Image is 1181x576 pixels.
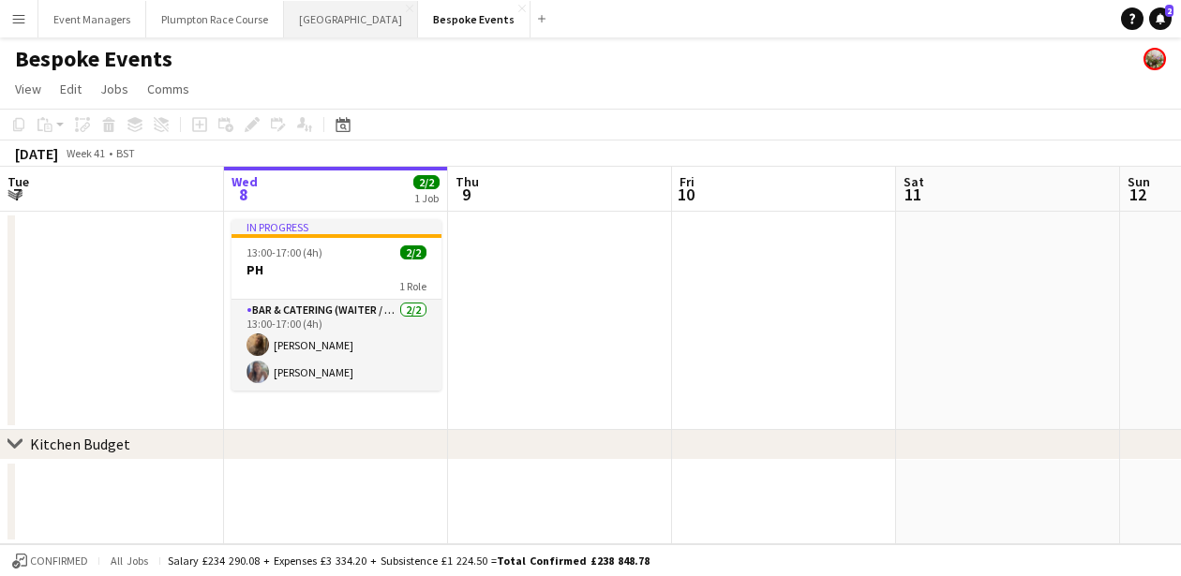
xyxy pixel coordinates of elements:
a: Comms [140,77,197,101]
span: Thu [456,173,479,190]
button: Event Managers [38,1,146,37]
h3: PH [232,261,441,278]
span: 1 Role [399,279,426,293]
span: 2 [1165,5,1174,17]
app-card-role: Bar & Catering (Waiter / waitress)2/213:00-17:00 (4h)[PERSON_NAME][PERSON_NAME] [232,300,441,391]
app-user-avatar: Staffing Manager [1144,48,1166,70]
button: Bespoke Events [418,1,531,37]
div: [DATE] [15,144,58,163]
span: 8 [229,184,258,205]
span: Sat [904,173,924,190]
span: All jobs [107,554,152,568]
span: 7 [5,184,29,205]
a: View [7,77,49,101]
app-job-card: In progress13:00-17:00 (4h)2/2PH1 RoleBar & Catering (Waiter / waitress)2/213:00-17:00 (4h)[PERSO... [232,219,441,391]
span: Fri [680,173,695,190]
span: 2/2 [413,175,440,189]
a: Jobs [93,77,136,101]
span: Confirmed [30,554,88,568]
span: 2/2 [400,245,426,259]
button: [GEOGRAPHIC_DATA] [284,1,418,37]
span: 11 [901,184,924,205]
span: Week 41 [62,146,109,160]
div: BST [116,146,135,160]
button: Plumpton Race Course [146,1,284,37]
a: 2 [1149,7,1172,30]
span: Edit [60,81,82,97]
div: Kitchen Budget [30,435,130,453]
a: Edit [52,77,89,101]
span: Jobs [100,81,128,97]
span: 10 [677,184,695,205]
span: 12 [1125,184,1150,205]
span: Tue [7,173,29,190]
span: Comms [147,81,189,97]
span: Sun [1128,173,1150,190]
span: Wed [232,173,258,190]
span: View [15,81,41,97]
span: Total Confirmed £238 848.78 [497,554,650,568]
div: Salary £234 290.08 + Expenses £3 334.20 + Subsistence £1 224.50 = [168,554,650,568]
div: In progress [232,219,441,234]
span: 13:00-17:00 (4h) [247,245,322,259]
h1: Bespoke Events [15,45,172,73]
button: Confirmed [9,551,91,571]
span: 9 [453,184,479,205]
div: 1 Job [414,191,439,205]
